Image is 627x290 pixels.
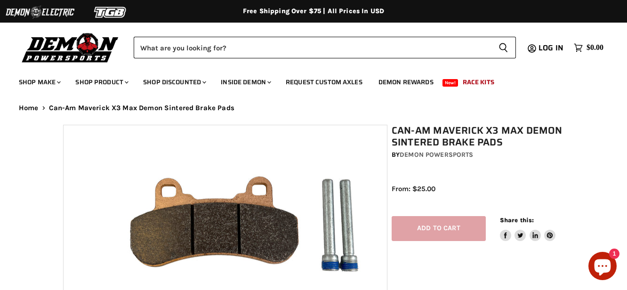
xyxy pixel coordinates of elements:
[136,72,212,92] a: Shop Discounted
[279,72,370,92] a: Request Custom Axles
[214,72,277,92] a: Inside Demon
[400,151,473,159] a: Demon Powersports
[5,3,75,21] img: Demon Electric Logo 2
[587,43,603,52] span: $0.00
[586,252,619,282] inbox-online-store-chat: Shopify online store chat
[392,185,435,193] span: From: $25.00
[392,150,569,160] div: by
[392,125,569,148] h1: Can-Am Maverick X3 Max Demon Sintered Brake Pads
[442,79,458,87] span: New!
[371,72,441,92] a: Demon Rewards
[19,104,39,112] a: Home
[49,104,234,112] span: Can-Am Maverick X3 Max Demon Sintered Brake Pads
[134,37,491,58] input: Search
[19,31,122,64] img: Demon Powersports
[75,3,146,21] img: TGB Logo 2
[456,72,501,92] a: Race Kits
[134,37,516,58] form: Product
[12,69,601,92] ul: Main menu
[569,41,608,55] a: $0.00
[491,37,516,58] button: Search
[500,216,556,241] aside: Share this:
[534,44,569,52] a: Log in
[68,72,134,92] a: Shop Product
[500,217,534,224] span: Share this:
[12,72,66,92] a: Shop Make
[539,42,563,54] span: Log in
